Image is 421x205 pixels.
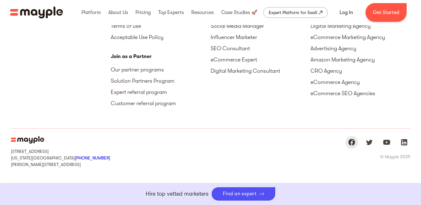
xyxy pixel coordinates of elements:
[311,88,410,99] a: eCommerce SEO Agencies
[398,136,410,149] a: Mayple at LinkedIn
[348,139,355,146] img: facebook logo
[263,7,328,18] a: Expert Platform for SaaS
[365,3,407,22] a: Get Started
[380,154,410,160] div: © Mayple 2025
[111,32,211,43] a: Acceptable Use Policy
[75,155,110,160] a: [PHONE_NUMBER]
[10,7,63,18] img: Mayple logo
[400,139,408,146] img: linkedIn
[332,5,360,20] a: Log In
[380,136,393,149] a: Mayple at Youtube
[365,139,373,146] img: twitter logo
[311,20,410,32] a: Digital Marketing Agency
[111,86,211,98] a: Expert referral program
[383,139,390,146] img: youtube logo
[157,2,185,22] div: Top Experts
[211,20,311,32] a: Social Media Manager
[134,2,152,22] div: Pricing
[311,54,410,65] a: Amazon Marketing Agency
[11,149,110,167] div: [STREET_ADDRESS] [US_STATE][GEOGRAPHIC_DATA] [PERSON_NAME][STREET_ADDRESS]
[211,65,311,76] a: Digital Marketing Consultant
[311,65,410,76] a: CRO Agency
[311,76,410,88] a: eCommerce Agency
[10,7,63,18] a: home
[107,2,130,22] div: About Us
[211,32,311,43] a: Influencer Marketer
[111,98,211,109] a: Customer referral program
[111,53,211,60] div: Join as a Partner
[80,2,102,22] div: Platform
[190,2,215,22] div: Resources
[311,32,410,43] a: eCommerce Marketing Agency
[111,75,211,86] a: Solution Partners Program
[311,43,410,54] a: Advertising Agency
[211,43,311,54] a: SEO Consultant
[211,54,311,65] a: eCommerce Expert
[345,136,358,149] a: Mayple at Facebook
[111,64,211,75] a: Our partner programs
[111,20,211,32] a: Terms of use
[11,136,44,144] img: Mayple Logo
[269,9,317,16] div: Expert Platform for SaaS
[363,136,375,149] a: Mayple at Twitter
